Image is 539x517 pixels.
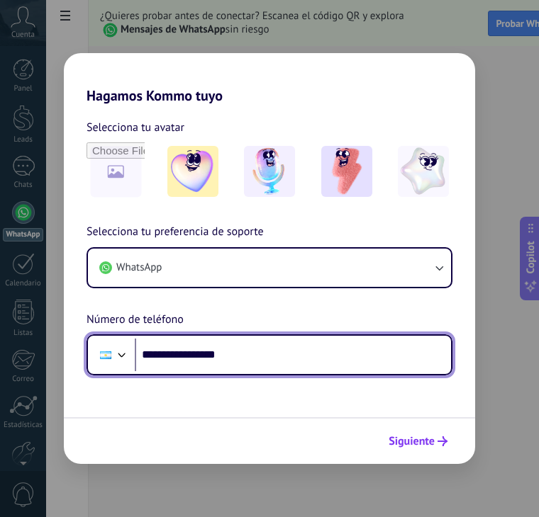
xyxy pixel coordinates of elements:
[389,436,435,446] span: Siguiente
[398,146,449,197] img: -4.jpeg
[116,261,162,275] span: WhatsApp
[244,146,295,197] img: -2.jpeg
[87,311,184,329] span: Número de teléfono
[321,146,372,197] img: -3.jpeg
[88,249,451,287] button: WhatsApp
[382,429,454,453] button: Siguiente
[64,53,475,104] h2: Hagamos Kommo tuyo
[92,340,119,370] div: Argentina: + 54
[87,118,184,137] span: Selecciona tu avatar
[87,223,264,242] span: Selecciona tu preferencia de soporte
[167,146,218,197] img: -1.jpeg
